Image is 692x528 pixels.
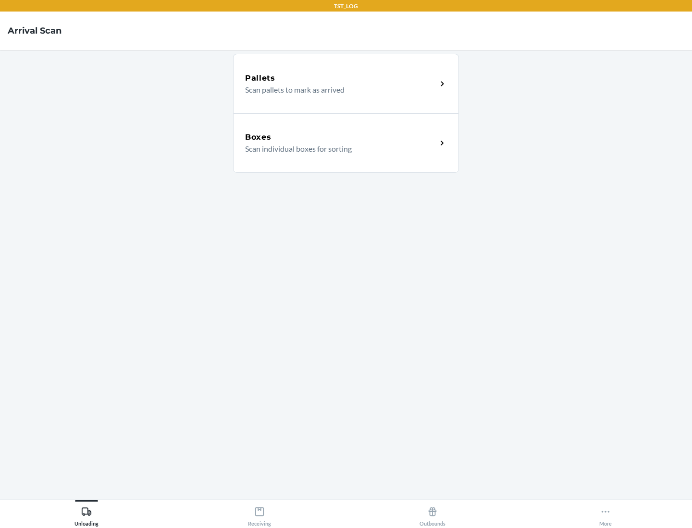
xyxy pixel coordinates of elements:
button: Receiving [173,500,346,527]
p: Scan individual boxes for sorting [245,143,429,155]
h5: Pallets [245,72,275,84]
div: Receiving [248,503,271,527]
div: Unloading [74,503,99,527]
h5: Boxes [245,132,272,143]
p: TST_LOG [334,2,358,11]
a: BoxesScan individual boxes for sorting [233,113,459,173]
h4: Arrival Scan [8,24,62,37]
div: Outbounds [420,503,445,527]
button: More [519,500,692,527]
p: Scan pallets to mark as arrived [245,84,429,96]
button: Outbounds [346,500,519,527]
a: PalletsScan pallets to mark as arrived [233,54,459,113]
div: More [599,503,612,527]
